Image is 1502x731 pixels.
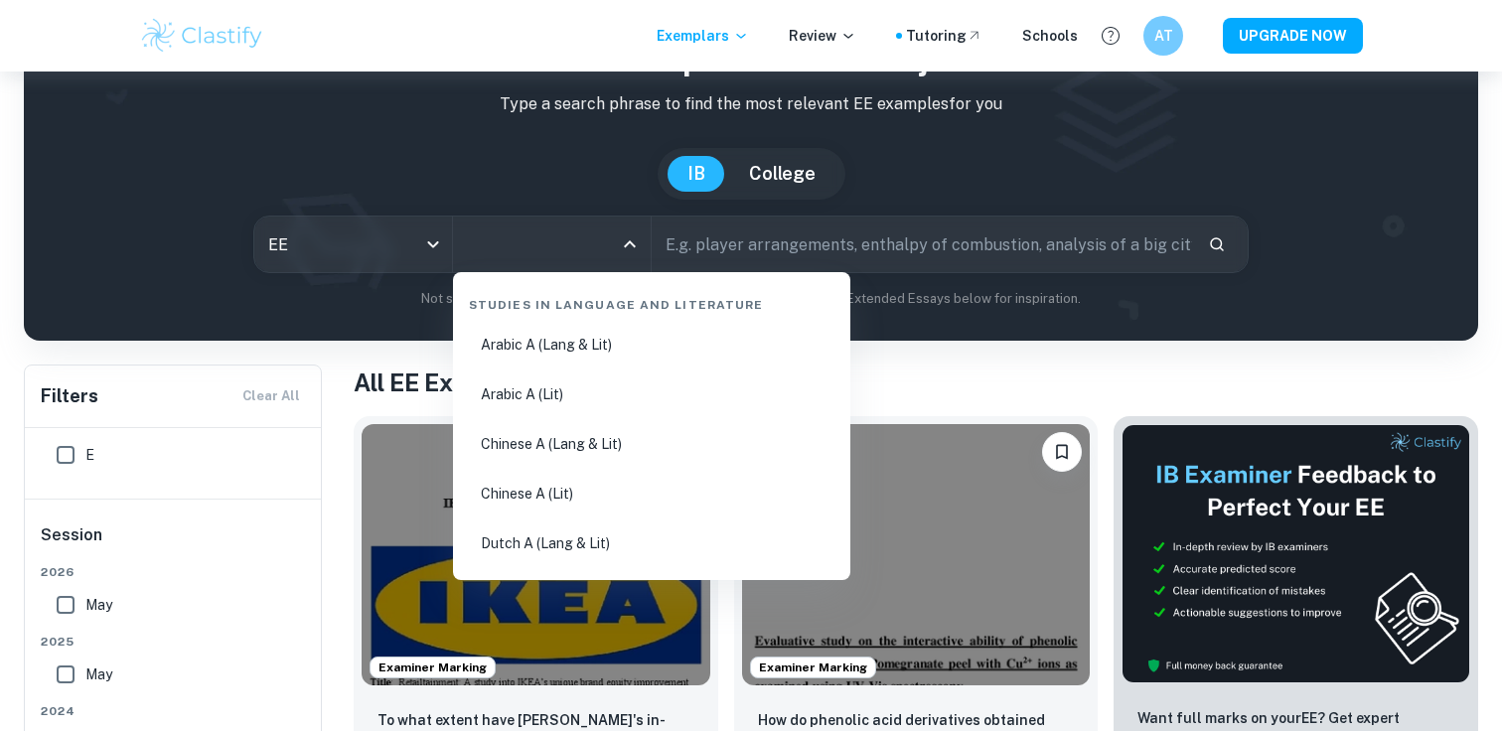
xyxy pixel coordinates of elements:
input: E.g. player arrangements, enthalpy of combustion, analysis of a big city... [652,217,1192,272]
button: IB [668,156,725,192]
p: Not sure what to search for? You can always look through our example Extended Essays below for in... [40,289,1462,309]
span: Examiner Marking [371,658,495,676]
button: College [729,156,835,192]
li: Chinese A (Lit) [461,471,842,516]
span: 2024 [41,702,307,720]
button: Search [1200,227,1234,261]
img: Clastify logo [139,16,265,56]
button: Bookmark [1042,432,1082,472]
button: UPGRADE NOW [1223,18,1363,54]
span: 2025 [41,633,307,651]
img: Thumbnail [1122,424,1470,683]
h6: AT [1152,25,1175,47]
a: Tutoring [906,25,982,47]
span: E [85,444,94,466]
a: Schools [1022,25,1078,47]
h1: All EE Examples [354,365,1478,400]
li: Dutch A (Lit) [461,570,842,616]
div: Studies in Language and Literature [461,280,842,322]
span: May [85,594,112,616]
li: Arabic A (Lit) [461,371,842,417]
span: May [85,663,112,685]
p: Exemplars [657,25,749,47]
img: Business and Management EE example thumbnail: To what extent have IKEA's in-store reta [362,424,710,685]
h6: Filters [41,382,98,410]
p: Review [789,25,856,47]
li: Dutch A (Lang & Lit) [461,520,842,566]
button: Close [616,230,644,258]
li: Chinese A (Lang & Lit) [461,421,842,467]
img: Chemistry EE example thumbnail: How do phenolic acid derivatives obtaine [742,424,1091,685]
button: AT [1143,16,1183,56]
span: Examiner Marking [751,658,875,676]
p: Type a search phrase to find the most relevant EE examples for you [40,92,1462,116]
span: 2026 [41,563,307,581]
li: Arabic A (Lang & Lit) [461,322,842,367]
div: EE [254,217,452,272]
button: Help and Feedback [1094,19,1127,53]
h6: Session [41,523,307,563]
